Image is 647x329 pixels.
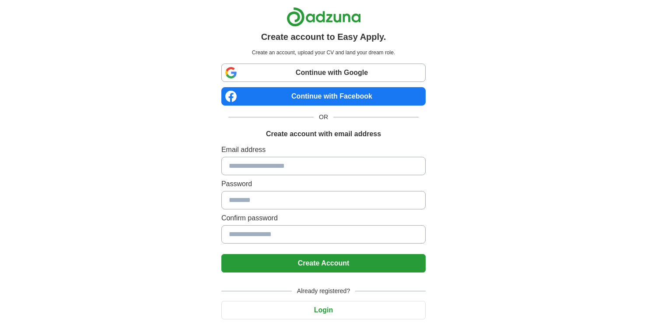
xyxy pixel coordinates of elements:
[221,145,426,155] label: Email address
[292,287,355,296] span: Already registered?
[314,113,333,122] span: OR
[221,254,426,272] button: Create Account
[221,179,426,189] label: Password
[287,7,361,27] img: Adzuna logo
[223,49,424,57] p: Create an account, upload your CV and land your dream role.
[266,129,381,139] h1: Create account with email address
[261,30,386,43] h1: Create account to Easy Apply.
[221,87,426,106] a: Continue with Facebook
[221,301,426,319] button: Login
[221,306,426,314] a: Login
[221,64,426,82] a: Continue with Google
[221,213,426,223] label: Confirm password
